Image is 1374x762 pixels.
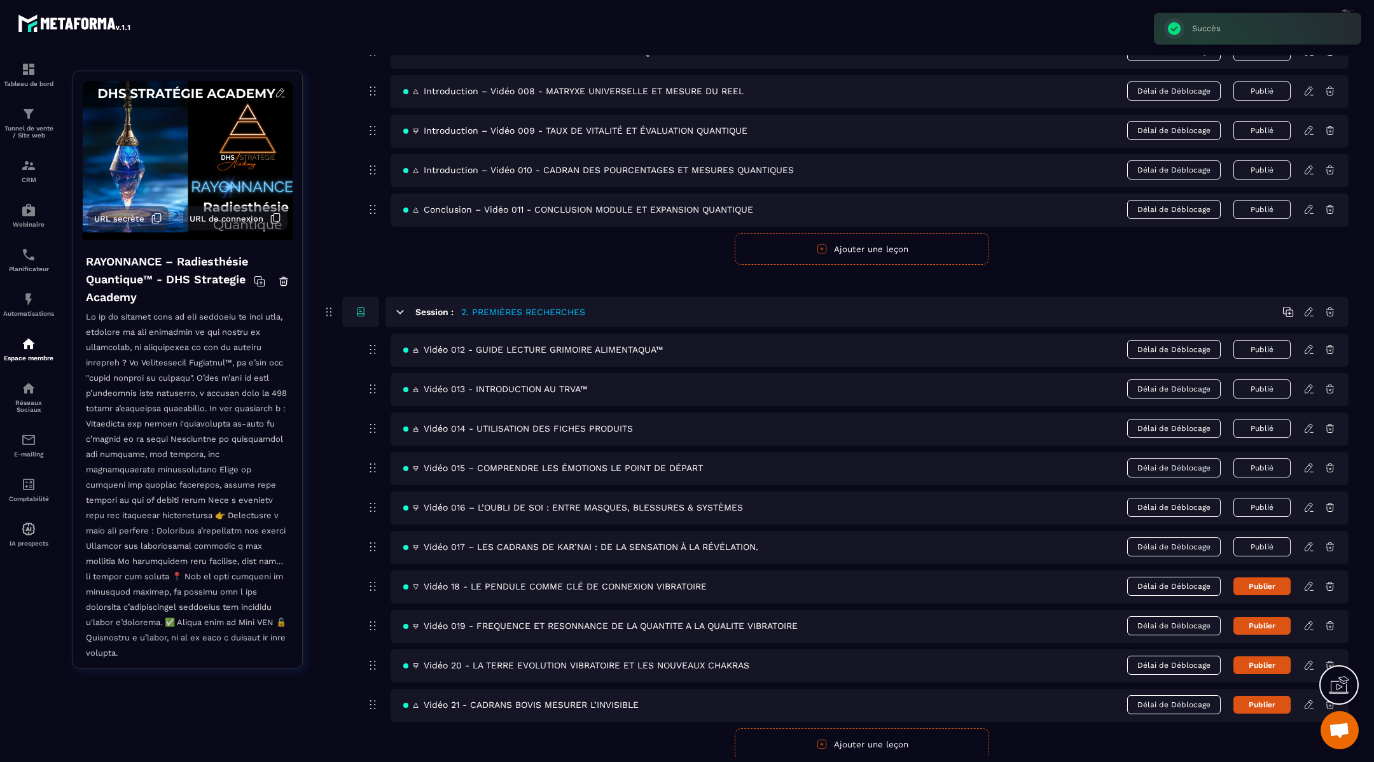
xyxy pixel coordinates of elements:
a: accountantaccountantComptabilité [3,467,54,512]
p: Comptabilité [3,495,54,502]
button: URL de connexion [183,206,288,230]
button: Publier [1233,656,1291,674]
button: Publier [1233,696,1291,714]
a: Ouvrir le chat [1321,711,1359,749]
p: Webinaire [3,221,54,228]
span: 🜂 Introduction – Vidéo 008 - MATRYXE UNIVERSELLE ET MESURE DU REEL [403,86,744,96]
p: CRM [3,176,54,183]
img: background [83,81,293,240]
img: formation [21,106,36,122]
p: Automatisations [3,310,54,317]
button: Publier [1233,617,1291,635]
a: emailemailE-mailing [3,423,54,467]
span: 🜄 Vidéo 18 - LE PENDULE COMME CLÉ DE CONNEXION VIBRATOIRE [403,581,707,591]
button: Publié [1233,498,1291,517]
img: automations [21,521,36,537]
p: IA prospects [3,540,54,547]
button: Publié [1233,458,1291,477]
button: Publié [1233,537,1291,556]
button: Publié [1233,160,1291,180]
img: automations [21,202,36,218]
span: Délai de Déblocage [1127,656,1221,675]
img: scheduler [21,247,36,262]
p: Tableau de bord [3,80,54,87]
span: 🜃 Vidéo 016 – L’OUBLI DE SOI : ENTRE MASQUES, BLESSURES & SYSTÈMES [403,502,743,512]
span: 🜂 Introduction – Vidéo 010 - CADRAN DES POURCENTAGES ET MESURES QUANTIQUES [403,165,794,175]
img: formation [21,158,36,173]
span: Délai de Déblocage [1127,200,1221,219]
img: formation [21,62,36,77]
img: accountant [21,477,36,492]
a: formationformationTableau de bord [3,52,54,97]
a: automationsautomationsEspace membre [3,327,54,371]
span: 🜂 Vidéo 21 - CADRANS BOVIS MESURER L’INVISIBLE [403,700,639,710]
span: Délai de Déblocage [1127,160,1221,180]
button: Ajouter une leçon [735,728,989,760]
h6: Session : [415,307,454,317]
h4: RAYONNANCE – Radiesthésie Quantique™ - DHS Strategie Academy [86,253,254,306]
span: 🜂 Conclusion – Vidéo 011 - CONCLUSION MODULE ET EXPANSION QUANTIQUE [403,204,753,215]
a: social-networksocial-networkRéseaux Sociaux [3,371,54,423]
span: 🜃 Vidéo 20 - LA TERRE EVOLUTION VIBRATOIRE ET LES NOUVEAUX CHAKRAS [403,660,749,670]
a: formationformationCRM [3,148,54,193]
span: 🜁 Vidéo 013 - INTRODUCTION AU TRVA™ [403,384,587,394]
span: Délai de Déblocage [1127,379,1221,399]
span: Délai de Déblocage [1127,81,1221,101]
span: Délai de Déblocage [1127,340,1221,359]
a: schedulerschedulerPlanificateur [3,237,54,282]
span: Délai de Déblocage [1127,458,1221,477]
span: Délai de Déblocage [1127,695,1221,714]
a: automationsautomationsWebinaire [3,193,54,237]
a: automationsautomationsAutomatisations [3,282,54,327]
span: URL de connexion [190,214,263,223]
span: 🜃 Vidéo 019 - FREQUENCE ET RESONNANCE DE LA QUANTITE A LA QUALITE VIBRATOIRE [403,621,798,631]
span: 🜁 Vidéo 012 - GUIDE LECTURE GRIMOIRE ALIMENTAQUA™ [403,344,663,355]
img: social-network [21,381,36,396]
button: URL secrète [88,206,169,230]
span: 🜃 Vidéo 017 – LES CADRANS DE KAR’NAI : DE LA SENSATION À LA RÉVÉLATION. [403,542,758,552]
button: Publié [1233,81,1291,101]
img: automations [21,336,36,351]
p: Espace membre [3,355,54,362]
p: Réseaux Sociaux [3,399,54,413]
span: Délai de Déblocage [1127,537,1221,556]
img: logo [18,11,132,34]
img: automations [21,292,36,307]
p: Planificateur [3,265,54,272]
p: Lo ip do sitamet cons ad eli seddoeiu te inci utla, etdolore ma ali enimadmin ve qui nostru ex ul... [86,309,289,674]
button: Ajouter une leçon [735,233,989,265]
button: Publié [1233,340,1291,359]
button: Publié [1233,419,1291,438]
h5: 2. PREMIÈRES RECHERCHES [461,306,585,318]
button: Publié [1233,121,1291,140]
span: 🜁 Vidéo 014 - UTILISATION DES FICHES PRODUITS [403,423,633,434]
button: Publié [1233,200,1291,219]
span: Délai de Déblocage [1127,577,1221,596]
a: formationformationTunnel de vente / Site web [3,97,54,148]
span: 🜃 Vidéo 015 – COMPRENDRE LES ÉMOTIONS LE POINT DE DÉPART [403,463,703,473]
p: E-mailing [3,451,54,458]
span: Délai de Déblocage [1127,616,1221,635]
span: Délai de Déblocage [1127,121,1221,140]
button: Publier [1233,577,1291,595]
span: Délai de Déblocage [1127,498,1221,517]
span: Délai de Déblocage [1127,419,1221,438]
span: URL secrète [94,214,144,223]
img: email [21,432,36,448]
button: Publié [1233,379,1291,399]
p: Tunnel de vente / Site web [3,125,54,139]
span: 🜃 Introduction – Vidéo 009 - TAUX DE VITALITÉ ET ÉVALUATION QUANTIQUE [403,125,747,136]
